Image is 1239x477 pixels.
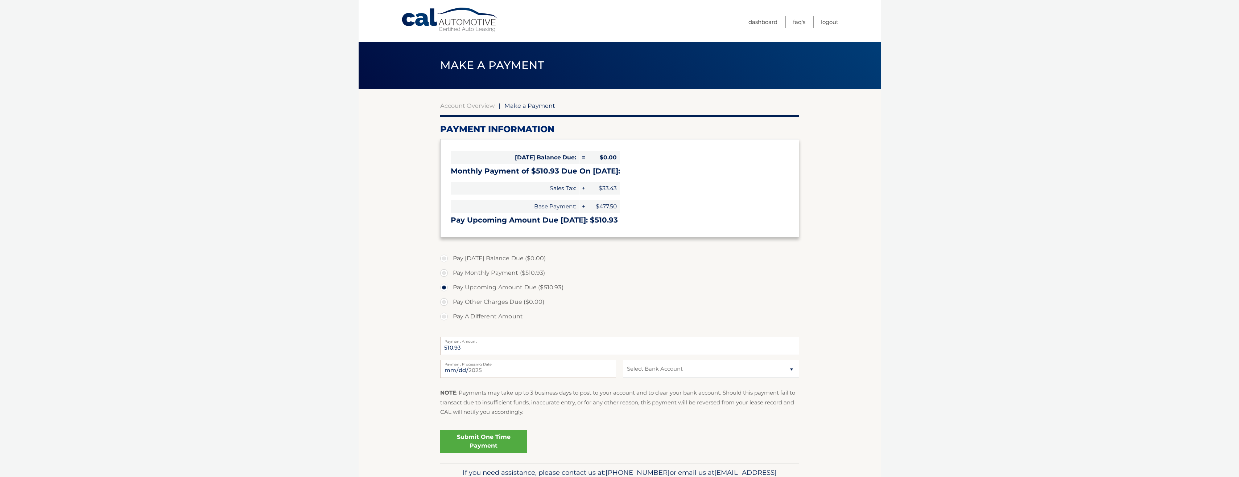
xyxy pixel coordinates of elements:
[440,360,616,378] input: Payment Date
[451,167,789,176] h3: Monthly Payment of $510.93 Due On [DATE]:
[440,102,495,109] a: Account Overview
[504,102,555,109] span: Make a Payment
[579,151,587,164] span: =
[499,102,500,109] span: |
[451,182,579,195] span: Sales Tax:
[587,200,620,213] span: $477.50
[748,16,777,28] a: Dashboard
[440,251,799,266] label: Pay [DATE] Balance Due ($0.00)
[793,16,805,28] a: FAQ's
[587,151,620,164] span: $0.00
[401,7,499,33] a: Cal Automotive
[440,337,799,355] input: Payment Amount
[579,200,587,213] span: +
[440,295,799,309] label: Pay Other Charges Due ($0.00)
[440,389,456,396] strong: NOTE
[821,16,838,28] a: Logout
[440,430,527,453] a: Submit One Time Payment
[451,200,579,213] span: Base Payment:
[587,182,620,195] span: $33.43
[440,360,616,366] label: Payment Processing Date
[579,182,587,195] span: +
[440,309,799,324] label: Pay A Different Amount
[451,151,579,164] span: [DATE] Balance Due:
[440,124,799,135] h2: Payment Information
[451,216,789,225] h3: Pay Upcoming Amount Due [DATE]: $510.93
[440,388,799,417] p: : Payments may take up to 3 business days to post to your account and to clear your bank account....
[440,58,544,72] span: Make a Payment
[440,266,799,280] label: Pay Monthly Payment ($510.93)
[440,337,799,343] label: Payment Amount
[440,280,799,295] label: Pay Upcoming Amount Due ($510.93)
[606,468,670,477] span: [PHONE_NUMBER]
